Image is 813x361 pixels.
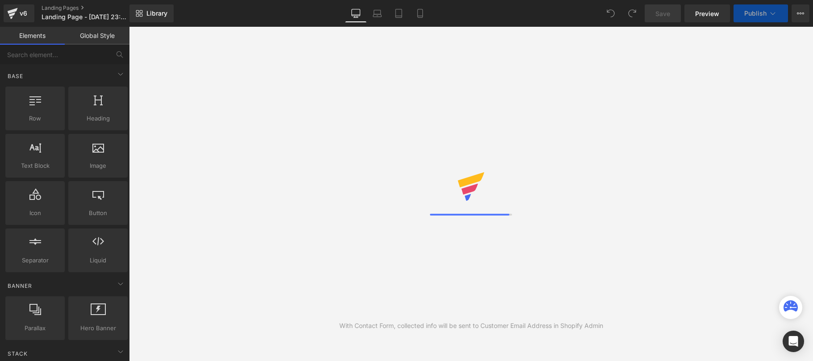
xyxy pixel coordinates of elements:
a: Laptop [367,4,388,22]
button: More [792,4,809,22]
button: Publish [734,4,788,22]
span: Library [146,9,167,17]
span: Text Block [8,161,62,170]
a: Tablet [388,4,409,22]
a: New Library [129,4,174,22]
span: Separator [8,256,62,265]
span: Publish [744,10,767,17]
span: Stack [7,349,29,358]
a: v6 [4,4,34,22]
span: Preview [695,9,719,18]
span: Liquid [71,256,125,265]
span: Icon [8,208,62,218]
button: Redo [623,4,641,22]
button: Undo [602,4,620,22]
span: Button [71,208,125,218]
span: Image [71,161,125,170]
a: Desktop [345,4,367,22]
span: Save [655,9,670,18]
div: Open Intercom Messenger [783,331,804,352]
div: v6 [18,8,29,19]
span: Parallax [8,324,62,333]
div: With Contact Form, collected info will be sent to Customer Email Address in Shopify Admin [339,321,603,331]
span: Banner [7,282,33,290]
a: Preview [684,4,730,22]
a: Mobile [409,4,431,22]
span: Heading [71,114,125,123]
span: Base [7,72,24,80]
span: Landing Page - [DATE] 23:37:09 [42,13,127,21]
a: Landing Pages [42,4,144,12]
span: Row [8,114,62,123]
a: Global Style [65,27,129,45]
span: Hero Banner [71,324,125,333]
